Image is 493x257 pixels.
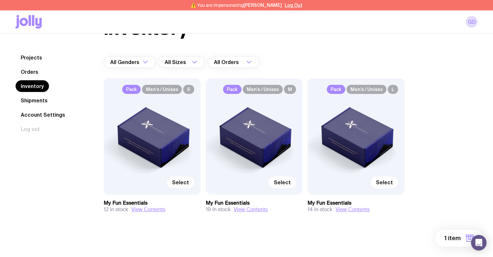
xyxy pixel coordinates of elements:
[223,85,241,94] span: Pack
[435,230,483,247] button: 1 item
[206,200,303,206] h3: My Fun Essentials
[158,56,205,68] div: Search for option
[187,56,190,68] input: Search for option
[104,17,189,38] h1: Inventory
[274,179,291,186] span: Select
[16,95,53,106] a: Shipments
[376,179,393,186] span: Select
[243,3,282,8] span: [PERSON_NAME]
[388,85,398,94] span: L
[16,66,43,78] a: Orders
[165,56,187,68] span: All Sizes
[191,3,282,8] span: ⚠️ You are impersonating
[308,206,332,213] span: 14 in stock
[214,56,240,68] span: All Orders
[327,85,345,94] span: Pack
[104,206,128,213] span: 12 in stock
[234,206,268,213] button: View Contents
[16,123,45,135] button: Log out
[243,85,283,94] span: Men’s / Unisex
[240,56,244,68] input: Search for option
[104,56,156,68] div: Search for option
[207,56,259,68] div: Search for option
[16,52,47,63] a: Projects
[183,85,194,94] span: S
[466,16,477,28] a: GD
[308,200,405,206] h3: My Fun Essentials
[346,85,386,94] span: Men’s / Unisex
[104,200,201,206] h3: My Fun Essentials
[131,206,165,213] button: View Contents
[444,234,461,242] span: 1 item
[16,109,70,121] a: Account Settings
[284,85,296,94] span: M
[122,85,141,94] span: Pack
[172,179,189,186] span: Select
[335,206,370,213] button: View Contents
[471,235,487,251] div: Open Intercom Messenger
[206,206,230,213] span: 19 in stock
[142,85,182,94] span: Men’s / Unisex
[110,56,141,68] span: All Genders
[16,80,49,92] a: Inventory
[285,3,302,8] button: Log Out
